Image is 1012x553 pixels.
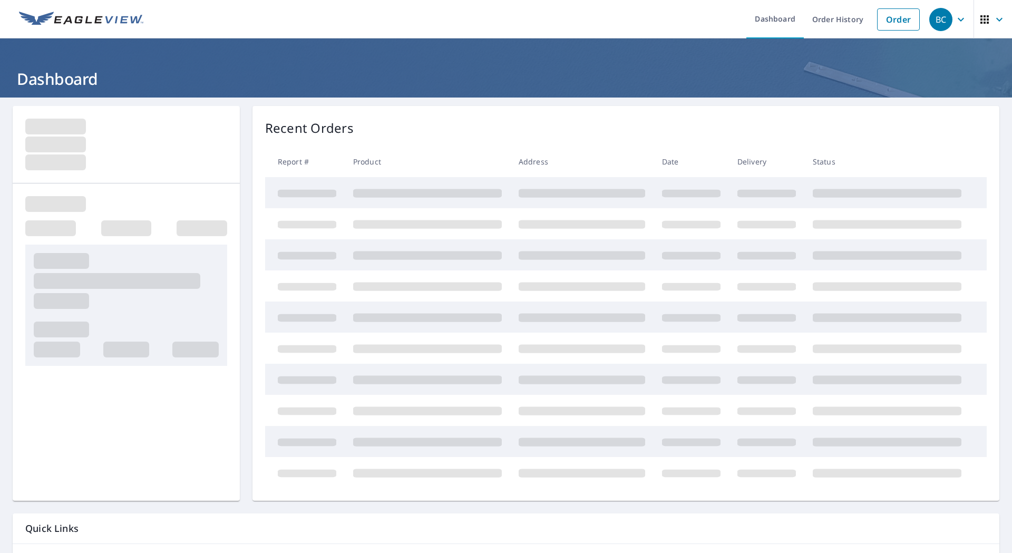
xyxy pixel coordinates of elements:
th: Delivery [729,146,804,177]
div: BC [929,8,952,31]
img: EV Logo [19,12,143,27]
th: Date [654,146,729,177]
h1: Dashboard [13,68,999,90]
th: Report # [265,146,345,177]
a: Order [877,8,920,31]
th: Product [345,146,510,177]
th: Status [804,146,970,177]
p: Quick Links [25,522,987,535]
p: Recent Orders [265,119,354,138]
th: Address [510,146,654,177]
